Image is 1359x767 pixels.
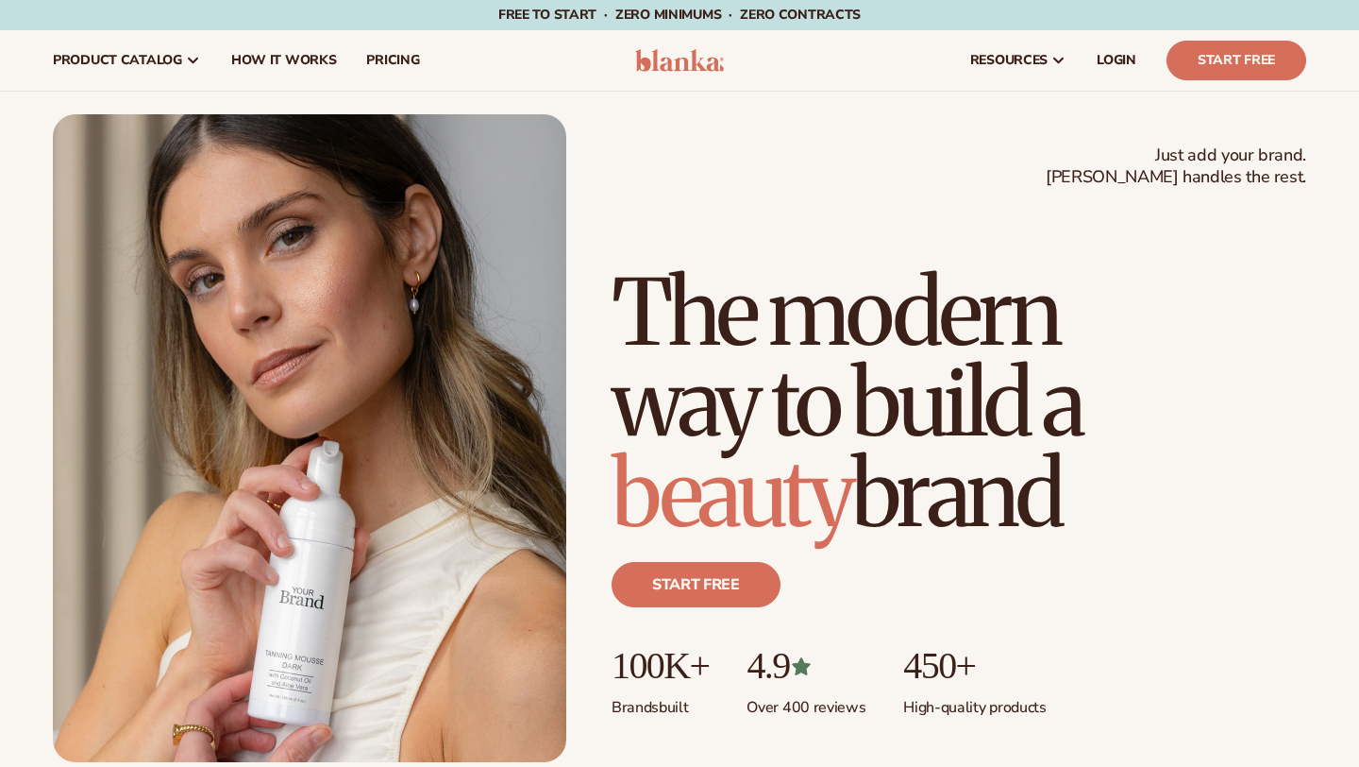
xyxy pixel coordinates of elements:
[38,30,216,91] a: product catalog
[351,30,434,91] a: pricing
[231,53,337,68] span: How It Works
[970,53,1048,68] span: resources
[903,645,1046,687] p: 450+
[955,30,1082,91] a: resources
[612,687,709,718] p: Brands built
[612,562,780,607] a: Start free
[216,30,352,91] a: How It Works
[1046,145,1306,189] span: Just add your brand. [PERSON_NAME] handles the rest.
[612,437,851,551] span: beauty
[1082,30,1151,91] a: LOGIN
[903,687,1046,718] p: High-quality products
[747,687,865,718] p: Over 400 reviews
[612,267,1306,539] h1: The modern way to build a brand
[53,53,182,68] span: product catalog
[635,49,725,72] img: logo
[612,645,709,687] p: 100K+
[53,114,566,762] img: Female holding tanning mousse.
[366,53,419,68] span: pricing
[1097,53,1136,68] span: LOGIN
[498,6,861,24] span: Free to start · ZERO minimums · ZERO contracts
[1166,41,1306,80] a: Start Free
[747,645,865,687] p: 4.9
